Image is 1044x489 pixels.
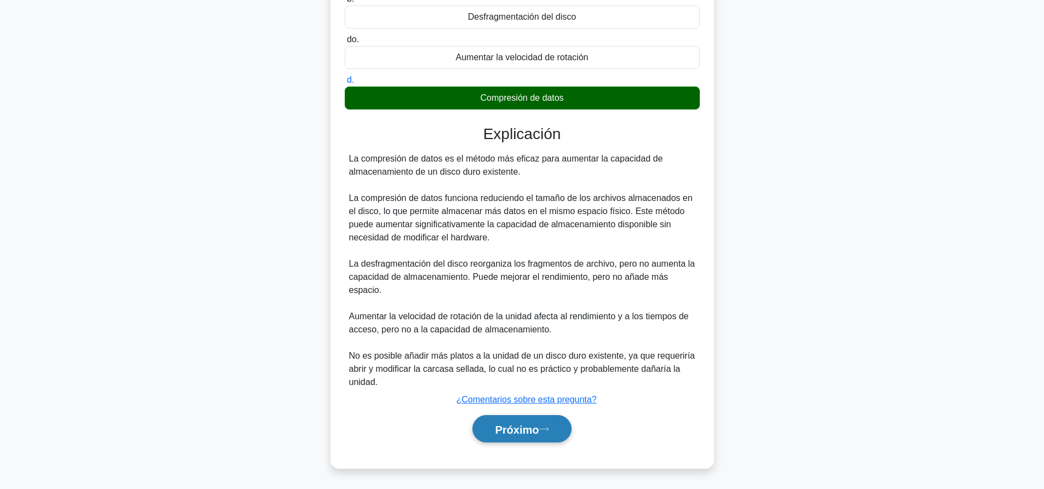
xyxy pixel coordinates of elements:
[468,12,576,21] font: Desfragmentación del disco
[349,351,695,387] font: No es posible añadir más platos a la unidad de un disco duro existente, ya que requeriría abrir y...
[456,53,589,62] font: Aumentar la velocidad de rotación
[349,312,689,334] font: Aumentar la velocidad de rotación de la unidad afecta al rendimiento y a los tiempos de acceso, p...
[480,93,563,102] font: Compresión de datos
[347,34,359,44] font: do.
[349,154,663,176] font: La compresión de datos es el método más eficaz para aumentar la capacidad de almacenamiento de un...
[347,75,354,84] font: d.
[349,259,695,295] font: La desfragmentación del disco reorganiza los fragmentos de archivo, pero no aumenta la capacidad ...
[456,395,596,404] a: ¿Comentarios sobre esta pregunta?
[472,415,571,443] button: Próximo
[349,193,693,242] font: La compresión de datos funciona reduciendo el tamaño de los archivos almacenados en el disco, lo ...
[483,125,561,142] font: Explicación
[495,423,539,435] font: Próximo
